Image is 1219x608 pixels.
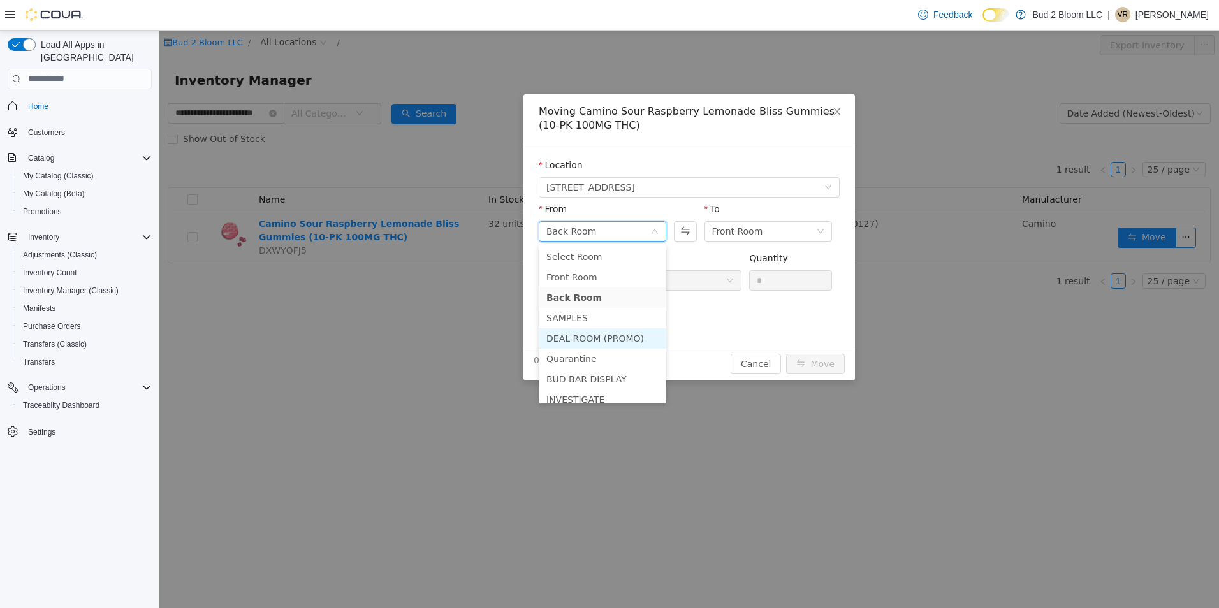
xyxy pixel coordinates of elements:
label: Quantity [590,222,629,233]
button: Catalog [23,150,59,166]
a: Promotions [18,204,67,219]
span: Home [28,101,48,112]
div: Back Room [387,191,437,210]
span: 123 Ledgewood Ave [387,147,476,166]
a: Traceabilty Dashboard [18,398,105,413]
button: My Catalog (Classic) [13,167,157,185]
label: Location [379,129,423,140]
div: Front Room [553,191,604,210]
a: Feedback [913,2,977,27]
li: SAMPLES [379,277,507,298]
label: From [379,173,407,184]
p: [PERSON_NAME] [1135,7,1209,22]
span: Inventory [28,232,59,242]
button: Operations [3,379,157,396]
a: Home [23,99,54,114]
span: Operations [28,382,66,393]
span: Promotions [18,204,152,219]
li: Select Room [379,216,507,236]
a: Transfers [18,354,60,370]
i: icon: down [567,246,574,255]
i: icon: close [673,76,683,86]
a: Manifests [18,301,61,316]
button: Operations [23,380,71,395]
span: Home [23,98,152,114]
span: My Catalog (Classic) [23,171,94,181]
i: icon: down [492,197,499,206]
button: Swap [515,191,537,211]
span: Settings [23,423,152,439]
span: VR [1118,7,1128,22]
span: My Catalog (Classic) [18,168,152,184]
span: Load All Apps in [GEOGRAPHIC_DATA] [36,38,152,64]
span: Inventory Count [23,268,77,278]
li: Front Room [379,236,507,257]
button: Inventory [3,228,157,246]
span: Settings [28,427,55,437]
span: Inventory Manager (Classic) [18,283,152,298]
span: Customers [28,127,65,138]
span: Transfers [18,354,152,370]
div: Moving Camino Sour Raspberry Lemonade Bliss Gummies (10-PK 100MG THC) [379,74,680,102]
i: icon: down [665,153,673,162]
a: Settings [23,424,61,440]
a: My Catalog (Classic) [18,168,99,184]
li: DEAL ROOM (PROMO) [379,298,507,318]
button: Purchase Orders [13,317,157,335]
span: Traceabilty Dashboard [23,400,99,410]
a: My Catalog (Beta) [18,186,90,201]
span: Customers [23,124,152,140]
button: Transfers [13,353,157,371]
a: Transfers (Classic) [18,337,92,352]
span: Purchase Orders [23,321,81,331]
span: Catalog [28,153,54,163]
span: Operations [23,380,152,395]
button: Cancel [571,323,622,344]
button: icon: swapMove [627,323,685,344]
a: Inventory Manager (Classic) [18,283,124,298]
span: Purchase Orders [18,319,152,334]
span: Catalog [23,150,152,166]
nav: Complex example [8,92,152,474]
span: Adjustments (Classic) [18,247,152,263]
button: Adjustments (Classic) [13,246,157,264]
button: Transfers (Classic) [13,335,157,353]
button: Catalog [3,149,157,167]
button: Traceabilty Dashboard [13,396,157,414]
span: Promotions [23,206,62,217]
button: Home [3,97,157,115]
button: Inventory Manager (Classic) [13,282,157,300]
span: Inventory [23,229,152,245]
span: Traceabilty Dashboard [18,398,152,413]
img: Cova [26,8,83,21]
input: Dark Mode [982,8,1009,22]
button: Settings [3,422,157,440]
span: Adjustments (Classic) [23,250,97,260]
li: INVESTIGATE [379,359,507,379]
button: Customers [3,123,157,141]
span: Feedback [933,8,972,21]
a: Customers [23,125,70,140]
button: Promotions [13,203,157,221]
span: My Catalog (Beta) [23,189,85,199]
p: Bud 2 Bloom LLC [1032,7,1102,22]
span: Transfers (Classic) [23,339,87,349]
span: Manifests [23,303,55,314]
span: Inventory Manager (Classic) [23,286,119,296]
li: Quarantine [379,318,507,338]
div: Valerie Richards [1115,7,1130,22]
button: Inventory Count [13,264,157,282]
a: Purchase Orders [18,319,86,334]
input: Quantity [590,240,672,259]
span: Inventory Count [18,265,152,280]
i: icon: down [657,197,665,206]
span: 0 Units will be moved. [374,323,474,337]
span: Transfers [23,357,55,367]
a: Inventory Count [18,265,82,280]
span: Transfers (Classic) [18,337,152,352]
button: My Catalog (Beta) [13,185,157,203]
li: Back Room [379,257,507,277]
a: Adjustments (Classic) [18,247,102,263]
li: BUD BAR DISPLAY [379,338,507,359]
